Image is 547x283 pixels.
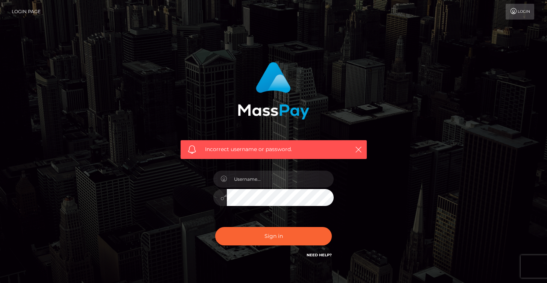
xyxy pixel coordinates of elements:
[307,253,332,257] a: Need Help?
[506,4,534,20] a: Login
[12,4,41,20] a: Login Page
[215,227,332,245] button: Sign in
[205,145,342,153] span: Incorrect username or password.
[227,171,334,188] input: Username...
[238,62,309,120] img: MassPay Login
